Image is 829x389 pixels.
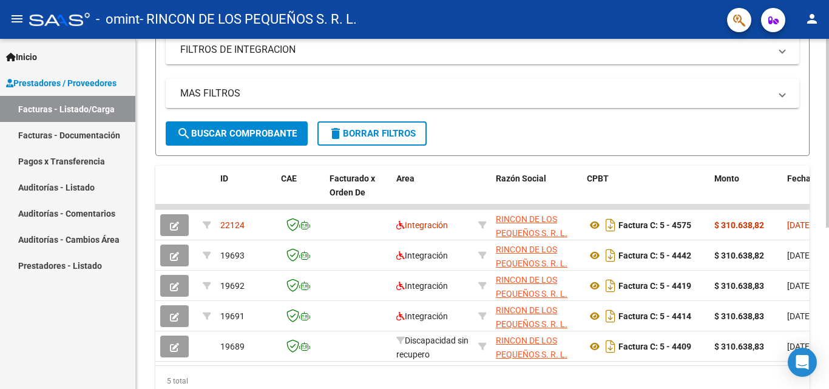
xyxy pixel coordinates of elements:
[396,174,414,183] span: Area
[603,306,618,326] i: Descargar documento
[140,6,357,33] span: - RINCON DE LOS PEQUEÑOS S. R. L.
[220,174,228,183] span: ID
[317,121,427,146] button: Borrar Filtros
[391,166,473,219] datatable-header-cell: Area
[220,281,245,291] span: 19692
[496,303,577,329] div: 30604392280
[714,281,764,291] strong: $ 310.638,83
[603,246,618,265] i: Descargar documento
[603,337,618,356] i: Descargar documento
[788,348,817,377] div: Open Intercom Messenger
[618,251,691,260] strong: Factura C: 5 - 4442
[281,174,297,183] span: CAE
[166,35,799,64] mat-expansion-panel-header: FILTROS DE INTEGRACION
[325,166,391,219] datatable-header-cell: Facturado x Orden De
[496,174,546,183] span: Razón Social
[496,305,567,329] span: RINCON DE LOS PEQUEÑOS S. R. L.
[496,214,567,238] span: RINCON DE LOS PEQUEÑOS S. R. L.
[714,174,739,183] span: Monto
[180,87,770,100] mat-panel-title: MAS FILTROS
[215,166,276,219] datatable-header-cell: ID
[220,311,245,321] span: 19691
[618,281,691,291] strong: Factura C: 5 - 4419
[496,336,567,359] span: RINCON DE LOS PEQUEÑOS S. R. L.
[618,220,691,230] strong: Factura C: 5 - 4575
[603,276,618,296] i: Descargar documento
[582,166,709,219] datatable-header-cell: CPBT
[805,12,819,26] mat-icon: person
[396,336,469,359] span: Discapacidad sin recupero
[328,128,416,139] span: Borrar Filtros
[714,311,764,321] strong: $ 310.638,83
[709,166,782,219] datatable-header-cell: Monto
[6,76,117,90] span: Prestadores / Proveedores
[180,43,770,56] mat-panel-title: FILTROS DE INTEGRACION
[787,281,812,291] span: [DATE]
[496,334,577,359] div: 30604392280
[491,166,582,219] datatable-header-cell: Razón Social
[396,281,448,291] span: Integración
[396,251,448,260] span: Integración
[6,50,37,64] span: Inicio
[587,174,609,183] span: CPBT
[496,273,577,299] div: 30604392280
[496,275,567,299] span: RINCON DE LOS PEQUEÑOS S. R. L.
[618,311,691,321] strong: Factura C: 5 - 4414
[714,251,764,260] strong: $ 310.638,82
[220,220,245,230] span: 22124
[96,6,140,33] span: - omint
[787,251,812,260] span: [DATE]
[10,12,24,26] mat-icon: menu
[714,342,764,351] strong: $ 310.638,83
[787,311,812,321] span: [DATE]
[496,212,577,238] div: 30604392280
[714,220,764,230] strong: $ 310.638,82
[496,245,567,268] span: RINCON DE LOS PEQUEÑOS S. R. L.
[220,251,245,260] span: 19693
[396,220,448,230] span: Integración
[618,342,691,351] strong: Factura C: 5 - 4409
[603,215,618,235] i: Descargar documento
[166,79,799,108] mat-expansion-panel-header: MAS FILTROS
[396,311,448,321] span: Integración
[276,166,325,219] datatable-header-cell: CAE
[177,126,191,141] mat-icon: search
[330,174,375,197] span: Facturado x Orden De
[166,121,308,146] button: Buscar Comprobante
[177,128,297,139] span: Buscar Comprobante
[787,342,812,351] span: [DATE]
[220,342,245,351] span: 19689
[496,243,577,268] div: 30604392280
[787,220,812,230] span: [DATE]
[328,126,343,141] mat-icon: delete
